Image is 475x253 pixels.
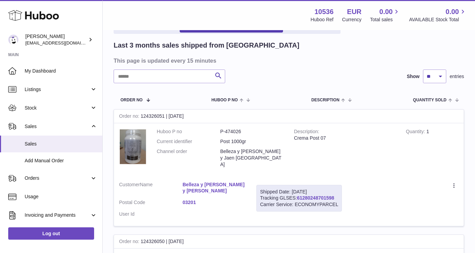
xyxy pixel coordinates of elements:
[311,98,339,102] span: Description
[294,135,396,141] div: Crema Post 07
[413,98,447,102] span: Quantity Sold
[380,7,393,16] span: 0.00
[119,199,183,207] dt: Postal Code
[256,185,342,212] div: Tracking GLSES:
[8,227,94,240] a: Log out
[119,128,146,165] img: 1658821422.png
[114,235,464,249] div: 124326050 | [DATE]
[119,182,140,187] span: Customer
[406,129,426,136] strong: Quantity
[220,128,284,135] dd: P-474026
[25,40,101,46] span: [EMAIL_ADDRESS][DOMAIN_NAME]
[120,98,143,102] span: Order No
[119,113,141,121] strong: Order no
[260,201,338,208] div: Carrier Service: ECONOMYPARCEL
[446,7,459,16] span: 0.00
[25,141,97,147] span: Sales
[409,16,467,23] span: AVAILABLE Stock Total
[25,123,90,130] span: Sales
[314,7,334,16] strong: 10536
[370,7,400,23] a: 0.00 Total sales
[25,68,97,74] span: My Dashboard
[25,105,90,111] span: Stock
[370,16,400,23] span: Total sales
[25,212,90,218] span: Invoicing and Payments
[347,7,361,16] strong: EUR
[25,193,97,200] span: Usage
[450,73,464,80] span: entries
[157,128,220,135] dt: Huboo P no
[211,98,238,102] span: Huboo P no
[220,138,284,145] dd: Post 1000gr
[119,181,183,196] dt: Name
[25,157,97,164] span: Add Manual Order
[25,175,90,181] span: Orders
[220,148,284,168] dd: Belleza y [PERSON_NAME] y Jaen [GEOGRAPHIC_DATA]
[119,211,183,217] dt: User Id
[114,110,464,123] div: 124326051 | [DATE]
[157,148,220,168] dt: Channel order
[157,138,220,145] dt: Current identifier
[409,7,467,23] a: 0.00 AVAILABLE Stock Total
[260,189,338,195] div: Shipped Date: [DATE]
[8,35,18,45] img: riberoyepescamila@hotmail.com
[183,199,246,206] a: 03201
[294,129,319,136] strong: Description
[114,41,299,50] h2: Last 3 months sales shipped from [GEOGRAPHIC_DATA]
[407,73,420,80] label: Show
[297,195,334,201] a: 61280248701598
[311,16,334,23] div: Huboo Ref
[25,86,90,93] span: Listings
[119,239,141,246] strong: Order no
[401,123,464,176] td: 1
[183,181,246,194] a: Belleza y [PERSON_NAME] y [PERSON_NAME]
[25,33,87,46] div: [PERSON_NAME]
[342,16,362,23] div: Currency
[114,57,462,64] h3: This page is updated every 15 minutes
